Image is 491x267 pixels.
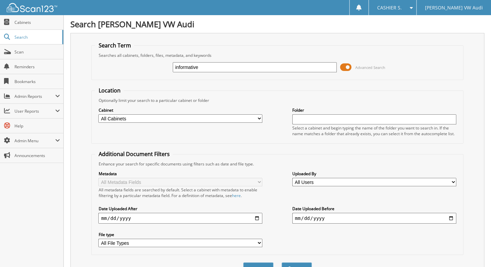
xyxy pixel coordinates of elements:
[377,6,401,10] span: CASHIER S.
[425,6,483,10] span: [PERSON_NAME] VW Audi
[98,187,262,198] div: All metadata fields are searched by default. Select a cabinet with metadata to enable filtering b...
[95,98,459,103] div: Optionally limit your search to a particular cabinet or folder
[14,64,60,70] span: Reminders
[14,79,60,84] span: Bookmarks
[98,213,262,224] input: start
[292,213,456,224] input: end
[355,65,385,70] span: Advanced Search
[14,138,55,144] span: Admin Menu
[14,153,60,158] span: Announcements
[95,161,459,167] div: Enhance your search for specific documents using filters such as date and file type.
[292,125,456,137] div: Select a cabinet and begin typing the name of the folder you want to search in. If the name match...
[95,52,459,58] div: Searches all cabinets, folders, files, metadata, and keywords
[95,150,173,158] legend: Additional Document Filters
[292,107,456,113] label: Folder
[14,108,55,114] span: User Reports
[98,171,262,177] label: Metadata
[14,34,59,40] span: Search
[232,193,240,198] a: here
[292,171,456,177] label: Uploaded By
[14,123,60,129] span: Help
[7,3,57,12] img: scan123-logo-white.svg
[98,107,262,113] label: Cabinet
[14,49,60,55] span: Scan
[70,18,484,30] h1: Search [PERSON_NAME] VW Audi
[14,20,60,25] span: Cabinets
[14,93,55,99] span: Admin Reports
[98,206,262,212] label: Date Uploaded After
[95,87,124,94] legend: Location
[95,42,134,49] legend: Search Term
[292,206,456,212] label: Date Uploaded Before
[98,232,262,237] label: File type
